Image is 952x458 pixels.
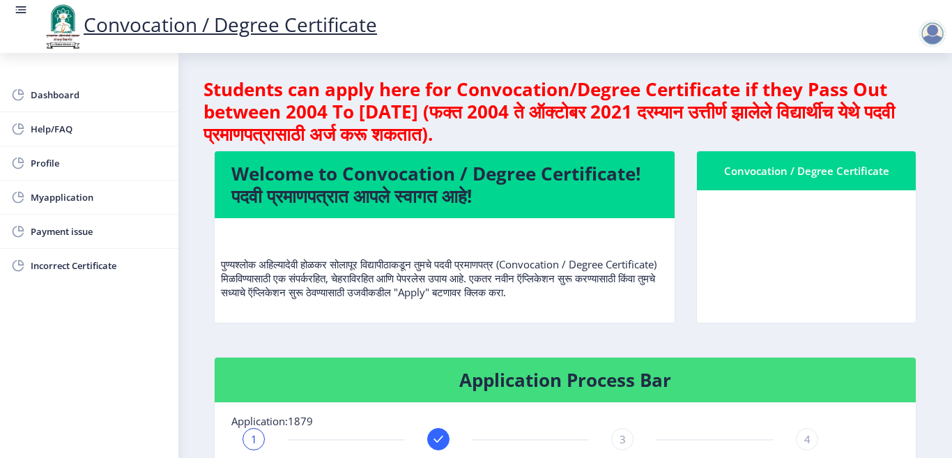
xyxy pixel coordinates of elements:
[204,78,927,145] h4: Students can apply here for Convocation/Degree Certificate if they Pass Out between 2004 To [DATE...
[231,414,313,428] span: Application:1879
[804,432,811,446] span: 4
[714,162,899,179] div: Convocation / Degree Certificate
[31,223,167,240] span: Payment issue
[221,229,668,299] p: पुण्यश्लोक अहिल्यादेवी होळकर सोलापूर विद्यापीठाकडून तुमचे पदवी प्रमाणपत्र (Convocation / Degree C...
[31,155,167,171] span: Profile
[42,11,377,38] a: Convocation / Degree Certificate
[251,432,257,446] span: 1
[231,369,899,391] h4: Application Process Bar
[620,432,626,446] span: 3
[31,121,167,137] span: Help/FAQ
[31,189,167,206] span: Myapplication
[31,86,167,103] span: Dashboard
[42,3,84,50] img: logo
[31,257,167,274] span: Incorrect Certificate
[231,162,658,207] h4: Welcome to Convocation / Degree Certificate! पदवी प्रमाणपत्रात आपले स्वागत आहे!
